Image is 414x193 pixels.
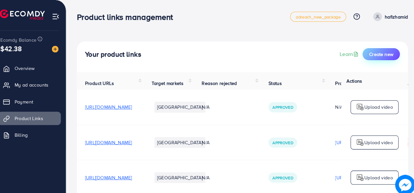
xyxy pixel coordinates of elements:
a: Product Links [5,109,66,122]
span: Payment [21,96,39,102]
span: Actions [344,76,359,82]
span: Approved [272,102,292,107]
span: Product Links [21,112,49,118]
a: My ad accounts [5,76,66,89]
span: adreach_new_package [295,14,338,19]
p: hafizhamid [381,12,404,20]
span: My ad accounts [21,79,54,86]
span: Target markets [154,78,185,84]
img: logo [353,135,361,143]
img: image [57,45,64,51]
span: Ecomdy Balance [7,36,42,42]
p: Upload video [361,100,389,108]
h4: Your product links [89,49,144,57]
p: [URL][DOMAIN_NAME] [333,169,379,177]
a: hafizhamid [367,12,404,21]
p: Upload video [361,135,389,143]
a: Overview [5,60,66,73]
span: Approved [272,170,292,176]
span: [URL][DOMAIN_NAME] [89,170,135,176]
span: N/A [203,135,210,142]
div: N/A [333,101,379,107]
span: Product video [333,78,361,84]
a: Payment [5,92,66,105]
span: Product URLs [89,78,118,84]
span: N/A [203,101,210,107]
span: Billing [21,128,34,135]
p: Upload video [361,169,389,177]
span: Reason rejected [203,78,237,84]
span: [URL][DOMAIN_NAME] [89,101,135,107]
li: [GEOGRAPHIC_DATA] [157,99,207,109]
button: Create new [359,47,396,59]
img: menu [57,12,65,20]
li: [GEOGRAPHIC_DATA] [157,133,207,144]
img: image [391,170,411,190]
h3: Product links management [82,12,180,21]
span: $42.38 [7,43,28,52]
a: adreach_new_package [289,11,344,21]
span: N/A [203,170,210,176]
span: [URL][DOMAIN_NAME] [89,135,135,142]
span: Status [268,78,281,84]
span: Create new [366,49,389,56]
img: logo [6,9,50,19]
li: [GEOGRAPHIC_DATA] [157,168,207,178]
img: logo [353,100,361,108]
span: Approved [272,136,292,142]
span: Overview [21,63,40,70]
a: Billing [5,125,66,138]
img: logo [353,169,361,177]
p: [URL][DOMAIN_NAME] [333,135,379,143]
a: Learn [337,49,357,56]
